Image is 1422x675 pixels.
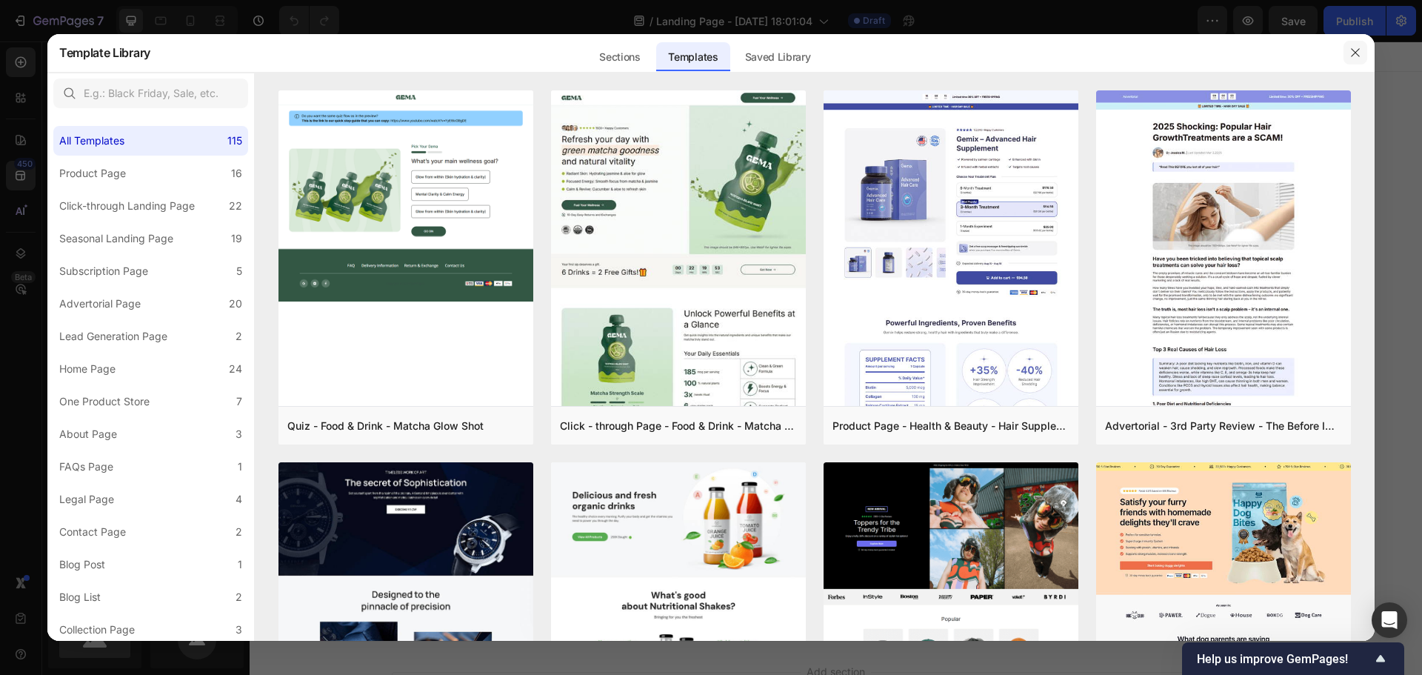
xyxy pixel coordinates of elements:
[231,164,242,182] div: 16
[59,393,150,410] div: One Product Store
[59,230,173,247] div: Seasonal Landing Page
[227,132,242,150] div: 115
[59,491,114,508] div: Legal Page
[59,327,167,345] div: Lead Generation Page
[236,425,242,443] div: 3
[59,262,148,280] div: Subscription Page
[59,132,124,150] div: All Templates
[59,621,135,639] div: Collection Page
[238,458,242,476] div: 1
[59,197,195,215] div: Click-through Landing Page
[236,588,242,606] div: 2
[832,417,1069,435] div: Product Page - Health & Beauty - Hair Supplement
[236,393,242,410] div: 7
[733,42,823,72] div: Saved Library
[59,425,117,443] div: About Page
[229,197,242,215] div: 22
[236,262,242,280] div: 5
[278,90,533,302] img: quiz-1.png
[656,42,730,72] div: Templates
[229,360,242,378] div: 24
[136,53,575,579] img: [object Object]
[1372,602,1407,638] div: Open Intercom Messenger
[59,556,105,573] div: Blog Post
[587,42,652,72] div: Sections
[287,417,484,435] div: Quiz - Food & Drink - Matcha Glow Shot
[1105,417,1342,435] div: Advertorial - 3rd Party Review - The Before Image - Hair Supplement
[59,33,150,72] h2: Template Library
[59,164,126,182] div: Product Page
[59,458,113,476] div: FAQs Page
[229,295,242,313] div: 20
[1197,652,1372,666] span: Help us improve GemPages!
[59,360,116,378] div: Home Page
[598,53,1037,152] h2: Injectibles
[236,523,242,541] div: 2
[53,79,248,108] input: E.g.: Black Friday, Sale, etc.
[1197,650,1389,668] button: Show survey - Help us improve GemPages!
[238,556,242,573] div: 1
[59,295,141,313] div: Advertorial Page
[551,622,621,638] span: Add section
[231,230,242,247] div: 19
[236,491,242,508] div: 4
[560,417,797,435] div: Click - through Page - Food & Drink - Matcha Glow Shot
[59,523,126,541] div: Contact Page
[236,327,242,345] div: 2
[236,621,242,639] div: 3
[59,588,101,606] div: Blog List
